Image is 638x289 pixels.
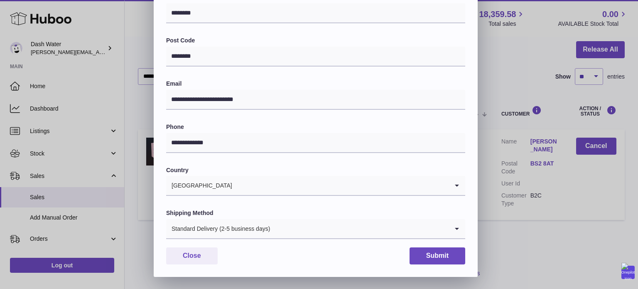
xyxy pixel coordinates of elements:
input: Search for option [233,176,449,195]
span: [GEOGRAPHIC_DATA] [166,176,233,195]
button: Submit [410,247,465,264]
label: Phone [166,123,465,131]
span: Standard Delivery (2-5 business days) [166,219,270,238]
div: Search for option [166,176,465,196]
label: Country [166,166,465,174]
label: Post Code [166,37,465,44]
label: Shipping Method [166,209,465,217]
div: Search for option [166,219,465,239]
label: Email [166,80,465,88]
input: Search for option [270,219,449,238]
button: Close [166,247,218,264]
